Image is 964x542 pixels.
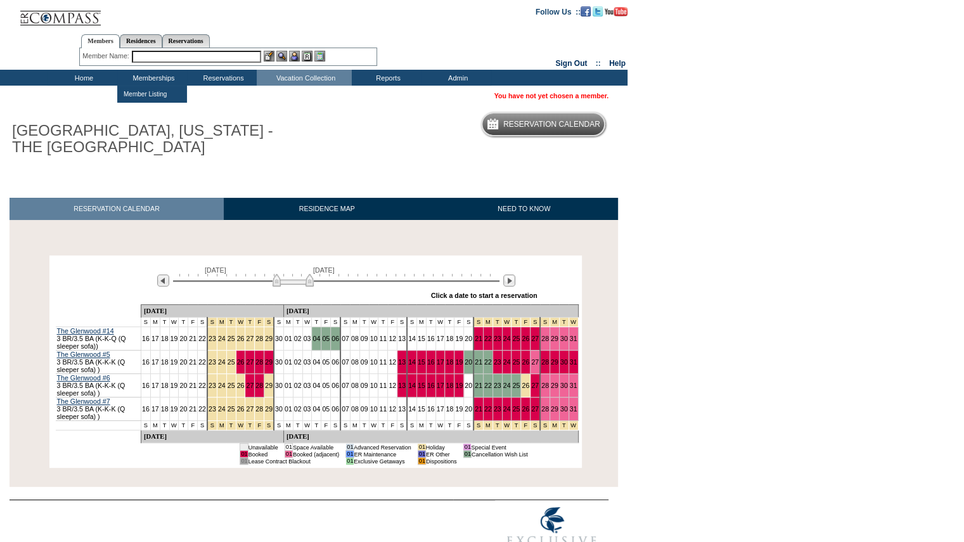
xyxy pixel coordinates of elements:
td: Admin [421,70,491,86]
a: Follow us on Twitter [593,7,603,15]
a: Sign Out [555,59,587,68]
a: 04 [312,382,320,389]
a: 23 [494,335,501,342]
a: 30 [560,358,568,366]
a: 28 [255,335,263,342]
a: 12 [389,405,396,413]
td: T [179,318,188,327]
a: 27 [246,335,254,342]
a: 03 [304,405,311,413]
a: 20 [179,335,187,342]
a: 29 [265,335,273,342]
a: 29 [551,335,558,342]
a: 28 [255,358,263,366]
a: 16 [142,382,150,389]
a: 23 [209,358,216,366]
a: 13 [398,405,406,413]
td: 3 BR/3.5 BA (K-K-K (Q sleeper sofa) ) [56,351,141,374]
td: S [198,318,207,327]
a: 23 [209,405,216,413]
img: Impersonate [289,51,300,61]
td: Christmas [483,318,492,327]
td: New Year's [559,318,569,327]
td: M [350,318,359,327]
td: Reports [352,70,421,86]
td: W [169,421,179,430]
td: Thanksgiving [207,318,217,327]
a: 22 [484,358,492,366]
a: 19 [170,405,178,413]
a: 21 [475,405,482,413]
a: 24 [503,382,511,389]
td: W [302,318,312,327]
a: 01 [285,382,292,389]
a: 16 [142,335,150,342]
td: Thanksgiving [217,318,226,327]
a: The Glenwood #14 [57,327,114,335]
a: 13 [398,382,406,389]
td: S [274,421,283,430]
a: 30 [560,405,568,413]
a: 06 [331,358,339,366]
a: 17 [151,405,159,413]
a: 15 [418,405,425,413]
td: T [312,421,321,430]
a: 24 [218,405,226,413]
a: 11 [379,382,387,389]
td: 3 BR/3.5 BA (K-K-K (Q sleeper sofa) ) [56,397,141,421]
a: 21 [189,358,196,366]
a: 31 [570,405,577,413]
a: 07 [342,382,349,389]
a: 16 [427,335,435,342]
a: 05 [322,335,330,342]
a: Subscribe to our YouTube Channel [605,7,627,15]
div: Click a date to start a reservation [431,292,537,299]
a: 04 [312,358,320,366]
td: Follow Us :: [536,6,581,16]
td: Thanksgiving [245,318,255,327]
td: S [340,318,350,327]
td: Thanksgiving [255,318,264,327]
td: F [388,318,397,327]
a: 14 [408,405,416,413]
a: 02 [294,382,302,389]
a: 10 [370,358,378,366]
a: 17 [151,335,159,342]
td: T [293,318,302,327]
td: Thanksgiving [264,318,274,327]
td: Member Listing [120,88,168,100]
a: 29 [551,382,558,389]
td: S [397,318,407,327]
a: RESIDENCE MAP [224,198,430,220]
a: 20 [179,358,187,366]
a: 27 [531,382,539,389]
a: 16 [427,405,435,413]
td: T [359,318,369,327]
a: 25 [228,382,235,389]
a: 21 [475,335,482,342]
a: 16 [142,405,150,413]
a: 29 [265,405,273,413]
td: New Year's [540,318,549,327]
a: 20 [465,335,472,342]
td: Reservations [187,70,257,86]
a: 19 [170,382,178,389]
a: 20 [465,405,472,413]
a: 28 [541,405,549,413]
a: 21 [189,382,196,389]
a: 30 [275,405,283,413]
td: Thanksgiving [245,421,255,430]
a: 16 [427,382,435,389]
a: 12 [389,335,396,342]
a: 26 [237,335,245,342]
a: 30 [275,382,283,389]
a: 27 [246,358,254,366]
a: 03 [304,358,311,366]
a: 26 [522,405,529,413]
a: 16 [142,358,150,366]
a: 10 [370,405,378,413]
td: S [198,421,207,430]
a: 30 [560,382,568,389]
a: 24 [218,382,226,389]
a: 30 [560,335,568,342]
